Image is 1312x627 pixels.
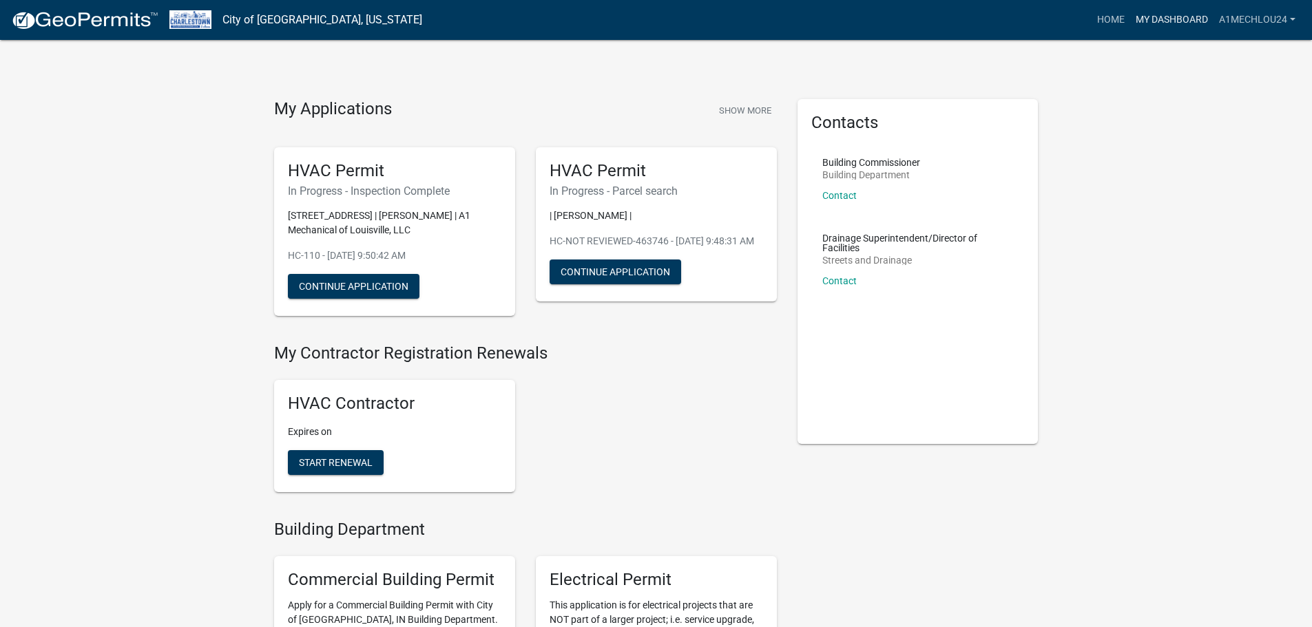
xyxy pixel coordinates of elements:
a: Contact [822,190,857,201]
h6: In Progress - Inspection Complete [288,184,501,198]
h5: HVAC Permit [550,161,763,181]
button: Continue Application [550,259,681,284]
p: [STREET_ADDRESS] | [PERSON_NAME] | A1 Mechanical of Louisville, LLC [288,209,501,237]
a: Home [1092,7,1130,33]
h5: Commercial Building Permit [288,570,501,590]
h5: HVAC Contractor [288,394,501,414]
h4: Building Department [274,520,777,540]
h5: HVAC Permit [288,161,501,181]
h5: Electrical Permit [550,570,763,590]
span: Start Renewal [299,457,373,468]
p: Streets and Drainage [822,255,1014,265]
h6: In Progress - Parcel search [550,184,763,198]
p: Expires on [288,425,501,439]
a: My Dashboard [1130,7,1214,33]
button: Continue Application [288,274,419,299]
h4: My Applications [274,99,392,120]
a: Contact [822,275,857,286]
p: | [PERSON_NAME] | [550,209,763,223]
wm-registration-list-section: My Contractor Registration Renewals [274,343,777,503]
button: Show More [714,99,777,122]
p: Building Department [822,170,920,180]
p: Drainage Superintendent/Director of Facilities [822,233,1014,253]
p: HC-NOT REVIEWED-463746 - [DATE] 9:48:31 AM [550,234,763,248]
p: Building Commissioner [822,158,920,167]
p: HC-110 - [DATE] 9:50:42 AM [288,248,501,263]
h5: Contacts [811,113,1025,133]
button: Start Renewal [288,450,384,475]
a: A1MechLou24 [1214,7,1301,33]
h4: My Contractor Registration Renewals [274,343,777,363]
a: City of [GEOGRAPHIC_DATA], [US_STATE] [222,8,422,32]
img: City of Charlestown, Indiana [169,10,211,29]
